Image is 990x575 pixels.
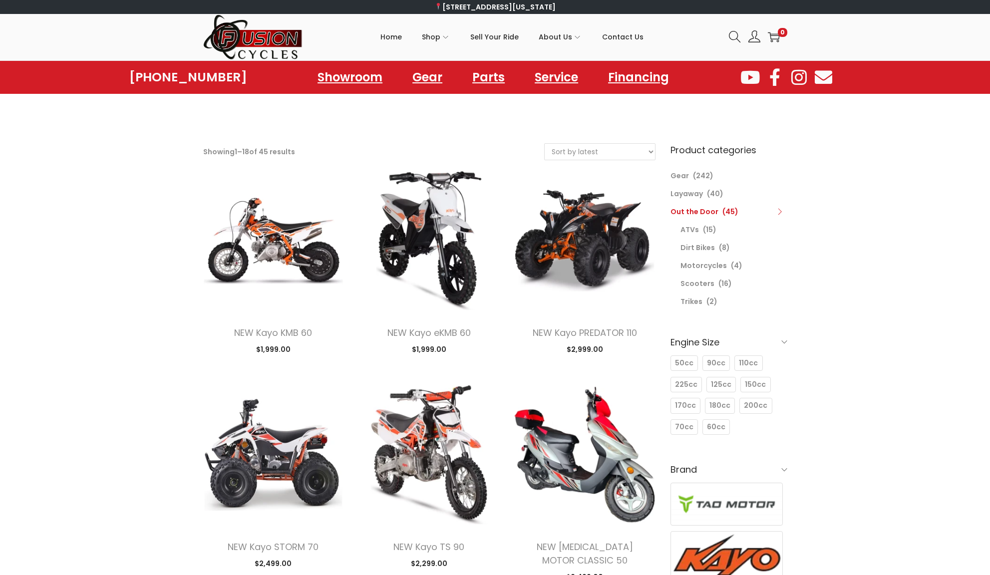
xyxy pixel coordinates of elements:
a: NEW Kayo TS 90 [393,541,464,553]
span: (242) [693,171,713,181]
span: $ [412,344,416,354]
span: 110cc [739,358,758,368]
a: 0 [768,31,780,43]
span: 2,299.00 [411,559,447,569]
a: Showroom [308,66,392,89]
span: 60cc [707,422,725,432]
a: About Us [539,14,582,59]
span: 125cc [711,379,731,390]
span: $ [411,559,415,569]
span: (45) [722,207,738,217]
a: NEW Kayo STORM 70 [228,541,319,553]
nav: Primary navigation [303,14,721,59]
span: $ [256,344,261,354]
a: [STREET_ADDRESS][US_STATE] [434,2,556,12]
span: $ [567,344,571,354]
a: Service [525,66,588,89]
span: (2) [706,296,717,306]
span: 1,999.00 [256,344,291,354]
span: (15) [703,225,716,235]
span: 1 [235,147,237,157]
a: Sell Your Ride [470,14,519,59]
span: (16) [718,279,732,288]
a: Gear [670,171,689,181]
a: Shop [422,14,450,59]
a: Parts [462,66,515,89]
span: 70cc [675,422,693,432]
img: Tao Motor [671,483,783,525]
span: Sell Your Ride [470,24,519,49]
a: NEW [MEDICAL_DATA] MOTOR CLASSIC 50 [537,541,633,567]
span: Home [380,24,402,49]
img: Woostify retina logo [203,14,303,60]
span: (40) [707,189,723,199]
h6: Product categories [670,143,787,157]
a: Layaway [670,189,703,199]
span: (4) [731,261,742,271]
span: 200cc [744,400,767,411]
span: (8) [719,243,730,253]
span: Shop [422,24,440,49]
a: Dirt Bikes [680,243,715,253]
a: NEW Kayo PREDATOR 110 [533,326,637,339]
p: Showing – of 45 results [203,145,295,159]
span: 180cc [709,400,730,411]
span: 90cc [707,358,725,368]
img: 📍 [435,3,442,10]
span: 18 [242,147,249,157]
a: Trikes [680,296,702,306]
a: NEW Kayo eKMB 60 [387,326,471,339]
a: Contact Us [602,14,644,59]
nav: Menu [308,66,679,89]
a: [PHONE_NUMBER] [129,70,247,84]
a: Out the Door [670,207,718,217]
a: Home [380,14,402,59]
span: 2,999.00 [567,344,603,354]
select: Shop order [545,144,655,160]
a: Financing [598,66,679,89]
h6: Brand [670,458,787,481]
span: 2,499.00 [255,559,292,569]
a: Gear [402,66,452,89]
span: About Us [539,24,572,49]
span: Contact Us [602,24,644,49]
span: 150cc [745,379,766,390]
span: 225cc [675,379,697,390]
a: NEW Kayo KMB 60 [234,326,312,339]
h6: Engine Size [670,330,787,354]
a: Motorcycles [680,261,727,271]
span: 1,999.00 [412,344,446,354]
span: $ [255,559,259,569]
a: ATVs [680,225,699,235]
span: 170cc [675,400,696,411]
a: Scooters [680,279,714,288]
span: 50cc [675,358,693,368]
